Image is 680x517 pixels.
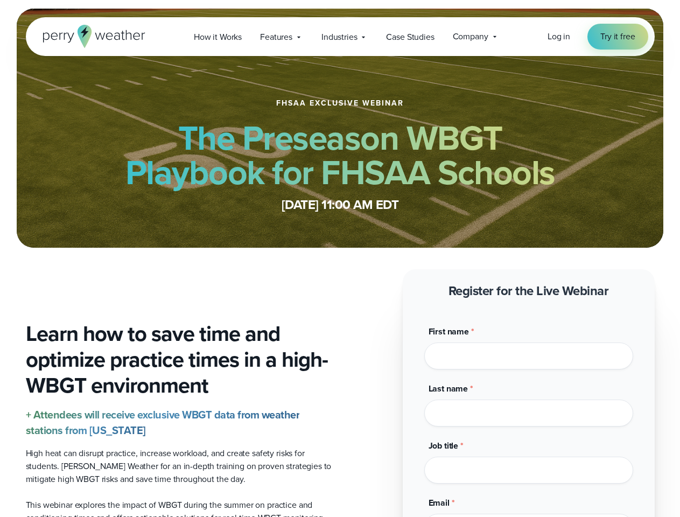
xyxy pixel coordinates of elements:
h1: FHSAA Exclusive Webinar [276,99,404,108]
p: High heat can disrupt practice, increase workload, and create safety risks for students. [PERSON_... [26,447,332,486]
span: Case Studies [386,31,434,44]
span: Job title [429,439,459,452]
strong: Register for the Live Webinar [448,281,609,301]
a: Try it free [587,24,648,50]
h3: Learn how to save time and optimize practice times in a high-WBGT environment [26,321,332,399]
span: How it Works [194,31,242,44]
a: Case Studies [377,26,443,48]
strong: [DATE] 11:00 AM EDT [282,195,399,214]
span: Last name [429,382,468,395]
a: Log in [548,30,570,43]
a: How it Works [185,26,251,48]
span: Try it free [600,30,635,43]
span: Industries [321,31,357,44]
span: First name [429,325,469,338]
span: Email [429,497,450,509]
span: Company [453,30,488,43]
strong: + Attendees will receive exclusive WBGT data from weather stations from [US_STATE] [26,407,300,438]
span: Features [260,31,292,44]
strong: The Preseason WBGT Playbook for FHSAA Schools [125,113,555,198]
